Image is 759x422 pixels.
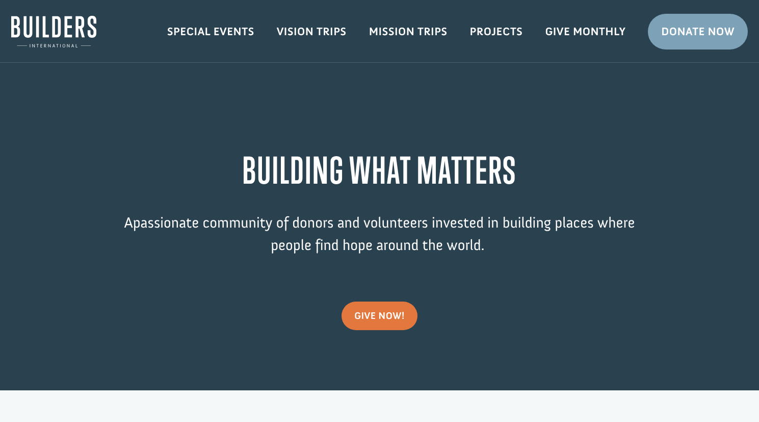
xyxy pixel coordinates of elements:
a: Give Monthly [534,17,637,46]
a: Mission Trips [358,17,459,46]
a: give now! [342,302,417,330]
h1: BUILDING WHAT MATTERS [104,149,655,196]
img: Builders International [11,16,96,47]
span: A [124,213,133,232]
a: Donate Now [648,14,748,49]
a: Special Events [156,17,266,46]
p: passionate community of donors and volunteers invested in building places where people find hope ... [104,212,655,271]
a: Projects [459,17,534,46]
a: Vision Trips [266,17,358,46]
